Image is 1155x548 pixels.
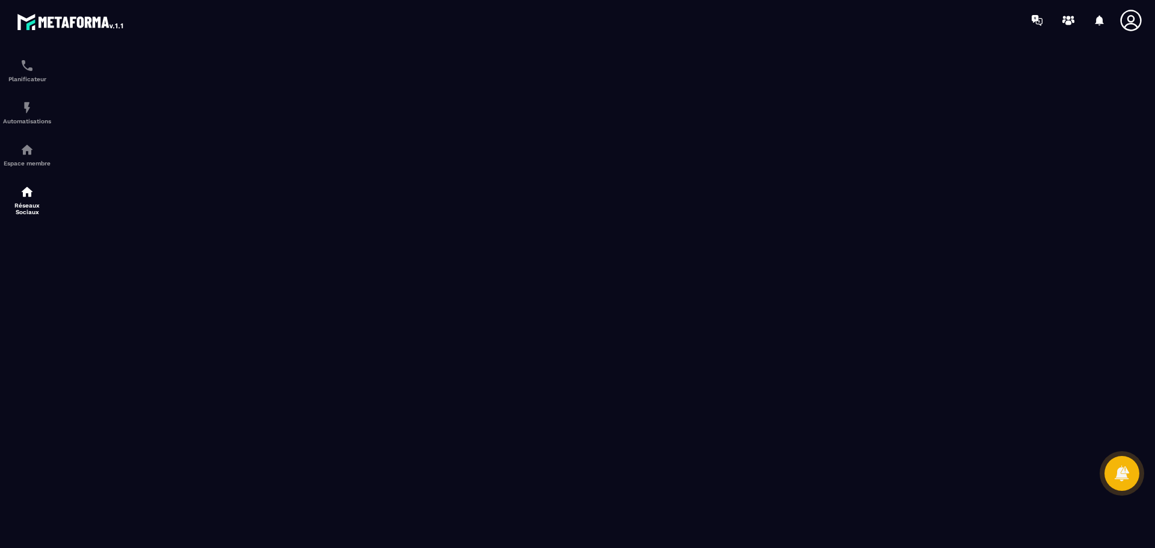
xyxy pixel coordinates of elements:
[3,49,51,91] a: schedulerschedulerPlanificateur
[3,118,51,125] p: Automatisations
[3,160,51,167] p: Espace membre
[3,76,51,82] p: Planificateur
[3,202,51,215] p: Réseaux Sociaux
[3,91,51,134] a: automationsautomationsAutomatisations
[20,185,34,199] img: social-network
[20,143,34,157] img: automations
[20,58,34,73] img: scheduler
[3,134,51,176] a: automationsautomationsEspace membre
[17,11,125,32] img: logo
[20,100,34,115] img: automations
[3,176,51,224] a: social-networksocial-networkRéseaux Sociaux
